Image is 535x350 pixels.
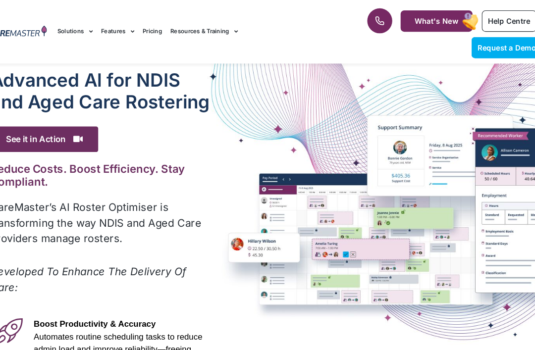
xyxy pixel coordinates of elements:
a: Solutions [69,14,103,47]
span: Boost Productivity & Accuracy [46,304,162,313]
p: CareMaster’s AI Roster Optimiser is transforming the way NDIS and Aged Care providers manage rost... [5,190,214,235]
span: Automates routine scheduling tasks to reduce admin load and improve reliability—freeing teams to ... [46,316,207,349]
nav: Menu [69,14,341,47]
a: Pricing [150,14,168,47]
span: Help Centre [479,16,519,25]
a: What's New [395,10,464,31]
img: CareMaster Logo [5,25,59,37]
h2: Reduce Costs. Boost Efficiency. Stay Compliant. [5,155,214,180]
span: What's New [409,16,450,25]
a: Request a Demo [463,36,530,56]
em: Developed To Enhance The Delivery Of Care: [5,253,191,280]
a: Help Centre [473,10,525,31]
h1: Advanced Al for NDIS and Aged Care Rostering [5,66,214,107]
span: See it in Action [5,121,107,145]
span: Request a Demo [469,42,524,50]
a: Features [110,14,142,47]
a: Resources & Training [176,14,241,47]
